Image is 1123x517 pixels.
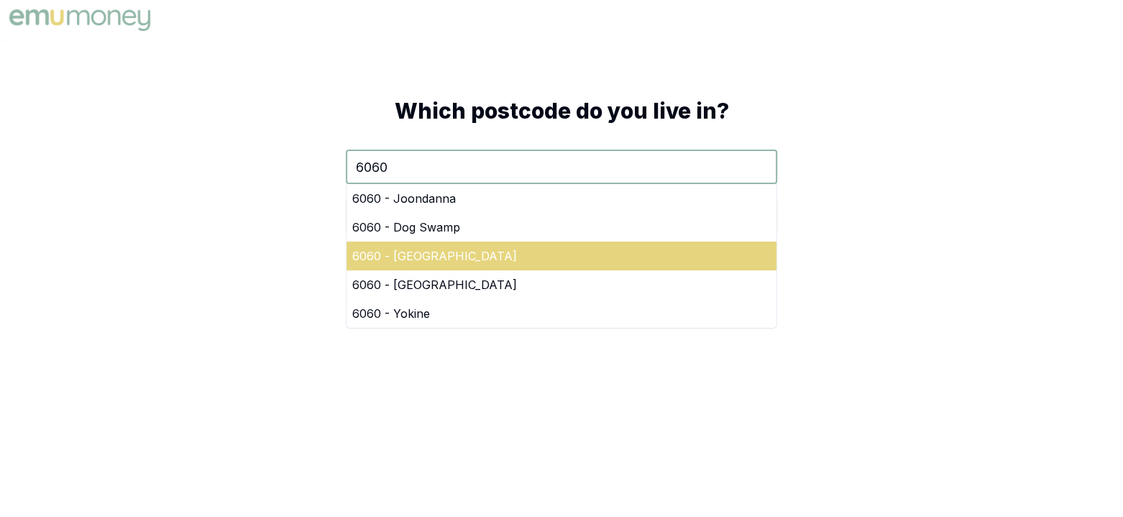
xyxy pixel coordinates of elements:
div: 6060 - [GEOGRAPHIC_DATA] [347,242,776,270]
div: 6060 - Dog Swamp [347,213,776,242]
img: Emu Money [6,6,154,35]
div: 6060 - Joondanna [347,184,776,213]
h1: Which postcode do you live in? [346,98,777,124]
div: 6060 - Yokine [347,299,776,328]
input: Enter your postcode [346,150,777,184]
div: 6060 - [GEOGRAPHIC_DATA] [347,270,776,299]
